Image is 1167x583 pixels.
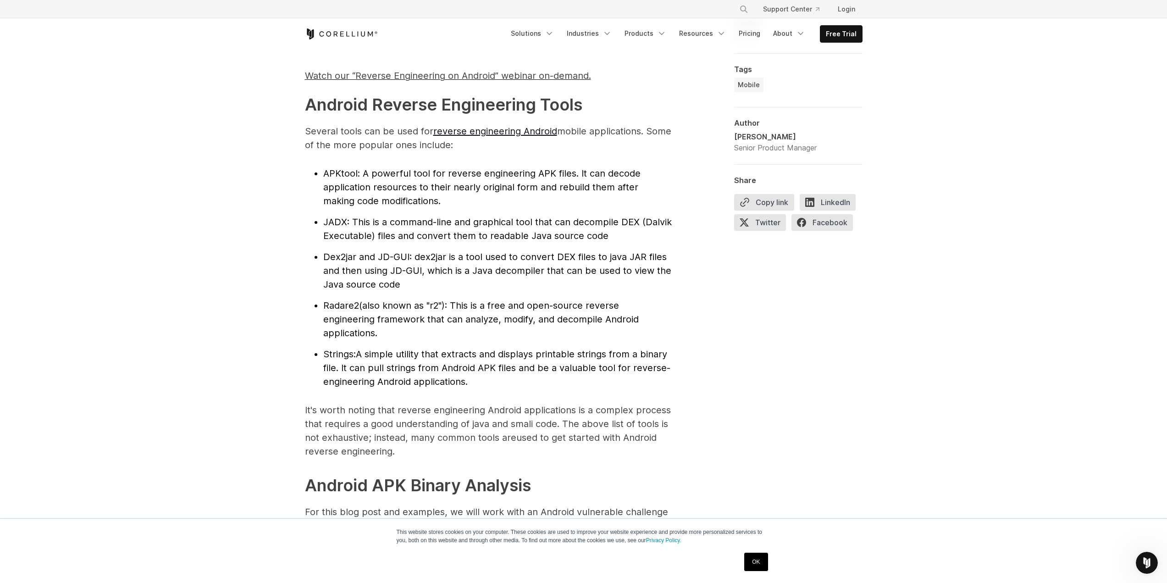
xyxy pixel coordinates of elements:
a: Products [619,25,672,42]
a: Mobile [734,78,763,92]
a: Corellium Home [305,28,378,39]
span: : This is a command-line and graphical tool that can decompile DEX (Dalvik Executable) files and ... [323,217,672,241]
span: Radare2 [323,300,359,311]
a: Free Trial [820,26,862,42]
span: : A powerful tool for reverse engineering APK files. It can decode application resources to their... [323,168,641,206]
button: Copy link [734,194,794,211]
p: It's worth noting that reverse engineering Android applications is a complex process that require... [305,403,672,458]
span: Facebook [791,214,853,231]
a: LinkedIn [800,194,861,214]
button: Search [736,1,752,17]
strong: Android APK Binary Analysis [305,475,531,495]
a: Twitter [734,214,791,234]
div: Share [734,176,863,185]
iframe: Intercom live chat [1136,552,1158,574]
span: A simple utility that extracts and displays printable strings from a binary file. It can pull str... [323,349,670,387]
span: Watch our “Reverse Engineering on Android” webinar on-demand. [305,70,591,81]
div: Navigation Menu [505,25,863,43]
div: Author [734,118,863,128]
strong: Android Reverse Engineering Tools [305,94,582,115]
p: Several tools can be used for mobile applications. Some of the more popular ones include: [305,124,672,152]
p: This website stores cookies on your computer. These cookies are used to improve your website expe... [397,528,771,544]
a: Solutions [505,25,559,42]
span: LinkedIn [800,194,856,211]
a: Watch our “Reverse Engineering on Android” webinar on-demand. [305,74,591,80]
a: Facebook [791,214,858,234]
div: Tags [734,65,863,74]
a: Pricing [733,25,766,42]
span: Mobile [738,80,760,89]
span: Strings: [323,349,356,360]
p: For this blog post and examples, we will work with an Android vulnerable challenge application pu... [305,505,672,533]
a: OK [744,553,768,571]
div: [PERSON_NAME] [734,131,817,142]
span: JADX [323,217,347,228]
a: reverse engineering Android [433,126,557,137]
span: (also known as "r2"): This is a free and open-source reverse engineering framework that can analy... [323,300,639,339]
a: Support Center [756,1,827,17]
a: Industries [561,25,617,42]
span: Twitter [734,214,786,231]
span: ; instead, many common tools are [369,432,516,443]
a: Resources [674,25,731,42]
span: Dex2jar and JD-GUI [323,251,409,262]
a: Privacy Policy. [646,537,681,544]
a: Login [830,1,863,17]
div: Navigation Menu [728,1,863,17]
span: u [369,432,522,443]
span: : dex2jar is a tool used to convert DEX files to java JAR files and then using JD-GUI, which is a... [323,251,671,290]
a: About [768,25,811,42]
span: APKtool [323,168,358,179]
div: Senior Product Manager [734,142,817,153]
